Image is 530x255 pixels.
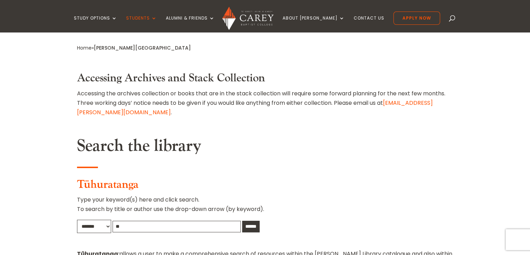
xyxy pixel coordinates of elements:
[126,16,157,32] a: Students
[77,89,453,117] p: Accessing the archives collection or books that are in the stack collection will require some for...
[77,136,453,160] h2: Search the library
[77,44,92,51] a: Home
[354,16,384,32] a: Contact Us
[77,178,453,195] h3: Tūhuratanga
[77,195,453,219] p: Type your keyword(s) here and click search. To search by title or author use the drop-down arrow ...
[77,72,453,88] h3: Accessing Archives and Stack Collection
[77,44,191,51] span: »
[166,16,215,32] a: Alumni & Friends
[94,44,191,51] span: [PERSON_NAME][GEOGRAPHIC_DATA]
[283,16,345,32] a: About [PERSON_NAME]
[222,7,274,30] img: Carey Baptist College
[74,16,117,32] a: Study Options
[393,12,440,25] a: Apply Now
